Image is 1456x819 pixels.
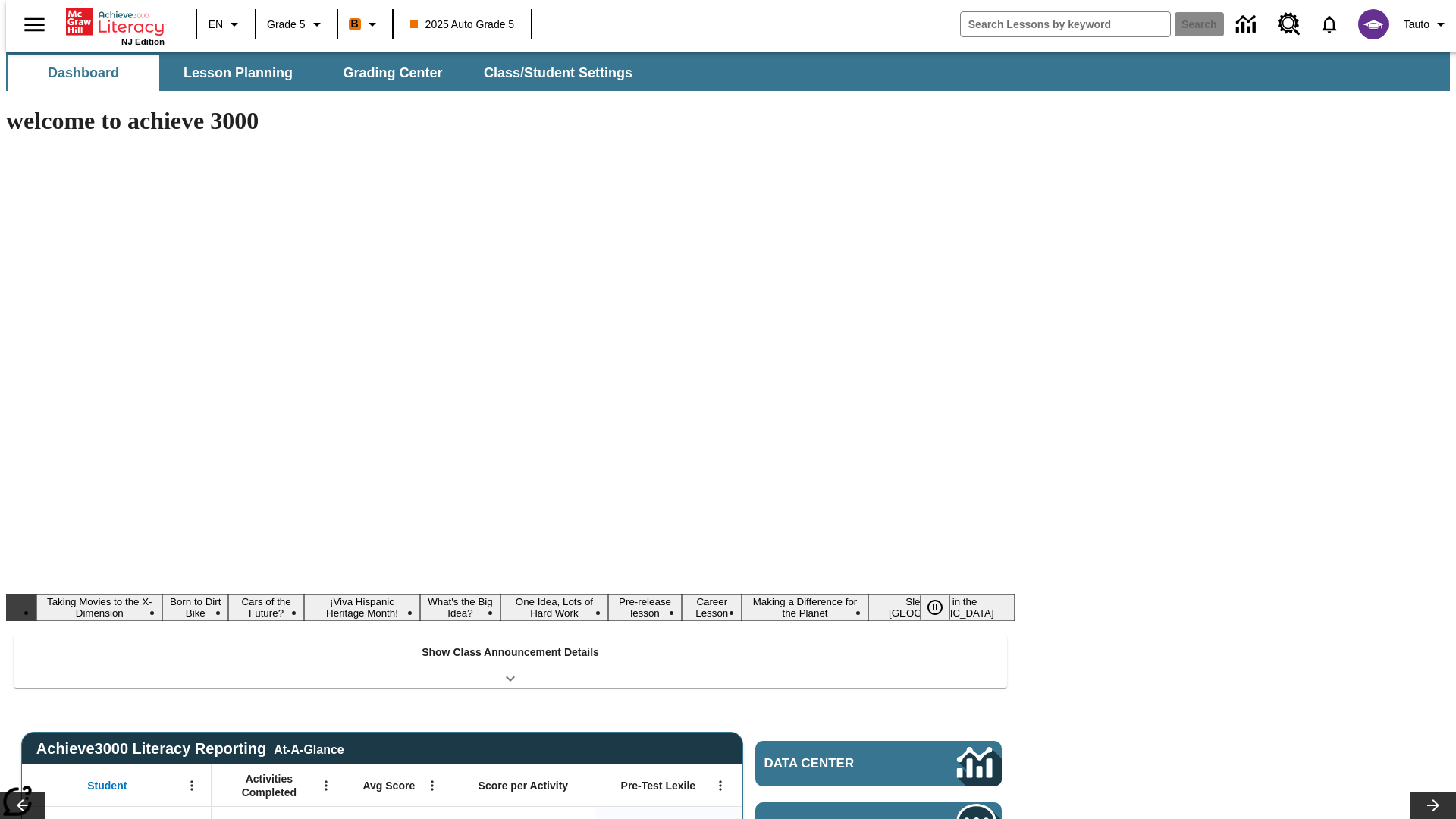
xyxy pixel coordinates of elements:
h1: welcome to achieve 3000 [6,107,1015,135]
span: Grade 5 [267,17,306,33]
button: Slide 10 Sleepless in the Animal Kingdom [868,594,1015,621]
p: Show Class Announcement Details [422,645,599,661]
span: Data Center [764,756,906,771]
span: 2025 Auto Grade 5 [410,17,515,33]
button: Slide 6 One Idea, Lots of Hard Work [500,594,608,621]
button: Grading Center [317,55,469,91]
button: Slide 4 ¡Viva Hispanic Heritage Month! [304,594,420,621]
button: Open Menu [709,774,732,797]
button: Dashboard [8,55,159,91]
a: Home [66,7,165,37]
span: Tauto [1404,17,1429,33]
button: Class/Student Settings [472,55,645,91]
span: Score per Activity [479,779,569,792]
span: Avg Score [362,779,415,792]
button: Lesson Planning [162,55,314,91]
div: At-A-Glance [274,740,344,757]
button: Slide 9 Making a Difference for the Planet [742,594,868,621]
button: Language: EN, Select a language [202,11,250,38]
div: Pause [920,594,965,621]
div: Home [66,5,165,46]
a: Data Center [1227,4,1269,45]
button: Slide 7 Pre-release lesson [608,594,682,621]
div: SubNavbar [6,55,646,91]
button: Slide 3 Cars of the Future? [228,594,304,621]
button: Open Menu [315,774,337,797]
button: Boost Class color is orange. Change class color [343,11,388,38]
span: EN [209,17,223,33]
div: Show Class Announcement Details [14,635,1007,688]
span: Student [87,779,127,792]
button: Slide 1 Taking Movies to the X-Dimension [36,594,162,621]
input: search field [961,12,1170,36]
span: NJ Edition [121,37,165,46]
button: Lesson carousel, Next [1410,792,1456,819]
button: Slide 2 Born to Dirt Bike [162,594,228,621]
button: Open Menu [421,774,444,797]
button: Grade: Grade 5, Select a grade [261,11,332,38]
a: Resource Center, Will open in new tab [1269,4,1310,45]
span: B [351,14,359,33]
button: Open side menu [12,2,57,47]
button: Slide 5 What's the Big Idea? [420,594,500,621]
span: Activities Completed [219,772,319,799]
img: avatar image [1358,9,1389,39]
a: Notifications [1310,5,1349,44]
div: SubNavbar [6,52,1450,91]
button: Select a new avatar [1349,5,1398,44]
button: Profile/Settings [1398,11,1456,38]
button: Open Menu [180,774,203,797]
a: Data Center [755,741,1002,786]
button: Slide 8 Career Lesson [682,594,742,621]
span: Achieve3000 Literacy Reporting [36,740,344,758]
span: Pre-Test Lexile [621,779,696,792]
button: Pause [920,594,950,621]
